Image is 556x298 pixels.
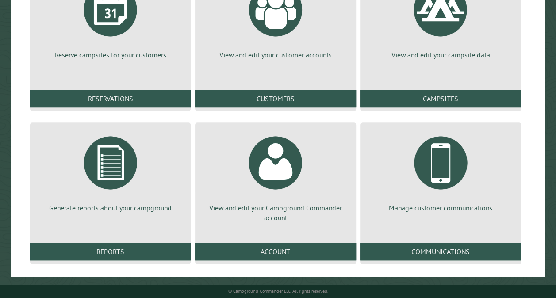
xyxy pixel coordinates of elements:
[360,90,521,107] a: Campsites
[30,243,191,260] a: Reports
[206,203,345,223] p: View and edit your Campground Commander account
[41,203,180,213] p: Generate reports about your campground
[41,50,180,60] p: Reserve campsites for your customers
[195,90,356,107] a: Customers
[371,50,510,60] p: View and edit your campsite data
[206,130,345,223] a: View and edit your Campground Commander account
[371,130,510,213] a: Manage customer communications
[41,130,180,213] a: Generate reports about your campground
[371,203,510,213] p: Manage customer communications
[360,243,521,260] a: Communications
[30,90,191,107] a: Reservations
[195,243,356,260] a: Account
[206,50,345,60] p: View and edit your customer accounts
[228,288,328,294] small: © Campground Commander LLC. All rights reserved.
